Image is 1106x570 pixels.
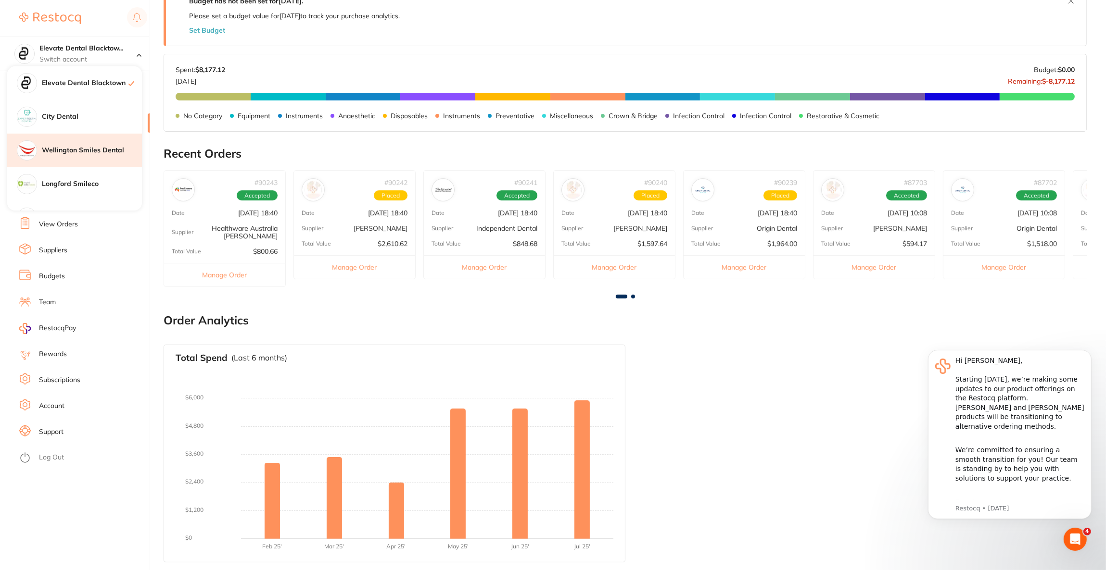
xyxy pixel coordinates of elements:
[1058,65,1075,74] strong: $0.00
[476,224,537,232] p: Independent Dental
[39,55,137,64] p: Switch account
[189,26,225,34] button: Set Budget
[496,112,534,120] p: Preventative
[195,65,225,74] strong: $8,177.12
[42,112,142,122] h4: City Dental
[338,112,375,120] p: Anaesthetic
[19,323,31,334] img: RestocqPay
[237,190,278,201] span: Accepted
[172,248,201,255] p: Total Value
[514,179,537,186] p: # 90241
[873,224,927,232] p: [PERSON_NAME]
[561,240,591,247] p: Total Value
[496,190,537,201] span: Accepted
[691,225,713,232] p: Supplier
[302,240,331,247] p: Total Value
[564,181,582,199] img: Adam Dental
[19,12,81,24] img: Restocq Logo
[39,401,64,411] a: Account
[1083,181,1102,199] img: Henry Schein Halas
[391,112,428,120] p: Disposables
[231,353,287,362] p: (Last 6 months)
[1008,74,1075,85] p: Remaining:
[172,229,193,235] p: Supplier
[302,225,323,232] p: Supplier
[17,208,37,227] img: Elevate Dental Young
[550,112,593,120] p: Miscellaneous
[17,74,37,93] img: Elevate Dental Blacktown
[561,225,583,232] p: Supplier
[1042,77,1075,86] strong: $-8,177.12
[39,220,78,229] a: View Orders
[763,190,797,201] span: Placed
[807,112,879,120] p: Restorative & Cosmetic
[498,209,537,217] p: [DATE] 18:40
[824,181,842,199] img: Adam Dental
[740,112,791,120] p: Infection Control
[951,240,980,247] p: Total Value
[1081,225,1103,232] p: Supplier
[432,240,461,247] p: Total Value
[19,7,81,29] a: Restocq Logo
[374,190,407,201] span: Placed
[767,240,797,248] p: $1,964.00
[914,335,1106,544] iframe: Intercom notifications message
[183,112,222,120] p: No Category
[943,255,1065,279] button: Manage Order
[176,353,228,363] h3: Total Spend
[294,255,415,279] button: Manage Order
[886,190,927,201] span: Accepted
[634,190,667,201] span: Placed
[39,375,80,385] a: Subscriptions
[1081,210,1094,216] p: Date
[378,240,407,248] p: $2,610.62
[302,210,315,216] p: Date
[951,210,964,216] p: Date
[39,427,64,437] a: Support
[176,66,225,74] p: Spent:
[17,174,37,194] img: Longford Smileco
[39,272,65,281] a: Budgets
[432,225,453,232] p: Supplier
[176,74,225,85] p: [DATE]
[238,209,278,217] p: [DATE] 18:40
[354,224,407,232] p: [PERSON_NAME]
[432,210,445,216] p: Date
[254,179,278,186] p: # 90243
[1064,528,1087,551] iframe: Intercom live chat
[189,12,400,20] p: Please set a budget value for [DATE] to track your purchase analytics.
[286,112,323,120] p: Instruments
[39,44,137,53] h4: Elevate Dental Blacktown
[368,209,407,217] p: [DATE] 18:40
[164,314,1087,327] h2: Order Analytics
[15,44,34,63] img: Elevate Dental Blacktown
[434,181,452,199] img: Independent Dental
[1027,240,1057,248] p: $1,518.00
[757,224,797,232] p: Origin Dental
[253,248,278,255] p: $800.66
[561,210,574,216] p: Date
[903,240,927,248] p: $594.17
[637,240,667,248] p: $1,597.64
[42,78,128,88] h4: Elevate Dental Blacktown
[384,179,407,186] p: # 90242
[17,107,37,126] img: City Dental
[691,210,704,216] p: Date
[513,240,537,248] p: $848.68
[758,209,797,217] p: [DATE] 18:40
[164,147,1087,161] h2: Recent Orders
[1017,209,1057,217] p: [DATE] 10:08
[172,210,185,216] p: Date
[609,112,658,120] p: Crown & Bridge
[694,181,712,199] img: Origin Dental
[19,323,76,334] a: RestocqPay
[1017,224,1057,232] p: Origin Dental
[821,210,834,216] p: Date
[953,181,972,199] img: Origin Dental
[1034,66,1075,74] p: Budget:
[888,209,927,217] p: [DATE] 10:08
[821,240,851,247] p: Total Value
